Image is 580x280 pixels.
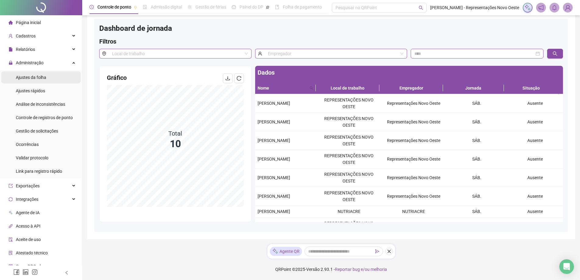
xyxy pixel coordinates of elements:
img: 7715 [563,3,572,12]
td: REPRESENTAÇÕES NOVO OESTE [317,150,381,168]
span: bell [552,5,557,10]
td: REPRESENTAÇÕES NOVO OESTE [317,187,381,206]
td: Ausente [508,131,563,150]
span: Atestado técnico [16,250,48,255]
span: environment [99,49,109,58]
span: Filtros [99,38,116,45]
td: SÁB. [446,131,508,150]
td: Representações Novo Oeste [381,218,446,236]
span: Controle de registros de ponto [16,115,73,120]
th: Situação [504,82,558,94]
td: Representações Novo Oeste [381,187,446,206]
span: Gráfico [107,74,127,81]
td: Ausente [508,113,563,131]
span: download [225,76,230,81]
span: Relatórios [16,47,35,52]
span: Ocorrências [16,142,39,147]
span: Folha de pagamento [283,5,322,9]
span: [PERSON_NAME] [258,138,290,143]
th: Empregador [379,82,443,94]
span: lock [9,61,13,65]
span: Acesso à API [16,224,40,229]
span: solution [9,251,13,255]
span: left [65,271,69,275]
td: REPRESENTAÇÕES NOVO OESTE [317,94,381,113]
span: close [387,249,391,253]
td: SÁB. [446,218,508,236]
span: Painel do DP [240,5,263,9]
td: NUTRIACRE [381,206,446,218]
td: REPRESENTAÇÕES NOVO OESTE [317,131,381,150]
span: Gestão de solicitações [16,129,58,133]
td: REPRESENTAÇÕES NOVO OESTE [317,168,381,187]
span: book [275,5,279,9]
span: Dados [258,69,275,76]
td: Ausente [508,187,563,206]
span: instagram [32,269,38,275]
span: Ajustes rápidos [16,88,45,93]
span: search [310,86,313,90]
td: Representações Novo Oeste [381,150,446,168]
span: file [9,47,13,51]
img: sparkle-icon.fc2bf0ac1784a2077858766a79e2daf3.svg [272,248,278,254]
footer: QRPoint © 2025 - 2.93.1 - [82,259,580,280]
span: Admissão digital [151,5,182,9]
span: Página inicial [16,20,41,25]
span: Exportações [16,183,40,188]
span: Integrações [16,197,38,202]
span: api [9,224,13,228]
span: [PERSON_NAME] [258,175,290,180]
span: [PERSON_NAME] [258,101,290,106]
span: sync [9,197,13,201]
span: sun [188,5,192,9]
span: [PERSON_NAME] [258,194,290,199]
span: [PERSON_NAME] [258,157,290,161]
td: SÁB. [446,206,508,218]
span: qrcode [9,264,13,268]
span: dashboard [232,5,236,9]
span: Ajustes da folha [16,75,46,80]
span: Controle de ponto [97,5,131,9]
td: REPRESENTAÇÕES NOVO OESTE [317,218,381,236]
span: audit [9,237,13,242]
span: export [9,184,13,188]
span: home [9,20,13,25]
td: Ausente [508,168,563,187]
span: [PERSON_NAME] [258,119,290,124]
span: Link para registro rápido [16,169,62,174]
span: search [308,83,315,93]
td: SÁB. [446,150,508,168]
img: sparkle-icon.fc2bf0ac1784a2077858766a79e2daf3.svg [524,4,531,11]
td: Representações Novo Oeste [381,113,446,131]
td: SÁB. [446,113,508,131]
span: Reportar bug e/ou melhoria [335,267,387,272]
span: [PERSON_NAME] - Representações Novo Oeste [430,4,519,11]
span: Gestão de férias [195,5,226,9]
span: search [419,5,423,10]
td: NUTRIACRE [317,206,381,218]
span: notification [538,5,544,10]
th: Jornada [443,82,504,94]
td: SÁB. [446,187,508,206]
span: send [375,249,379,253]
span: Análise de inconsistências [16,102,65,107]
td: Representações Novo Oeste [381,94,446,113]
div: Agente QR [270,247,302,256]
td: Ausente [508,94,563,113]
span: user [255,49,265,58]
td: Ausente [508,218,563,236]
span: Dashboard de jornada [99,24,172,33]
span: [PERSON_NAME] [258,209,290,214]
td: Representações Novo Oeste [381,131,446,150]
span: user-add [9,34,13,38]
td: REPRESENTAÇÕES NOVO OESTE [317,113,381,131]
td: Ausente [508,150,563,168]
span: Cadastros [16,34,36,38]
span: pushpin [266,5,269,9]
span: Aceite de uso [16,237,41,242]
span: reload [237,76,241,81]
span: search [553,51,557,56]
span: Validar protocolo [16,155,48,160]
span: Administração [16,60,44,65]
th: Local de trabalho [316,82,379,94]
